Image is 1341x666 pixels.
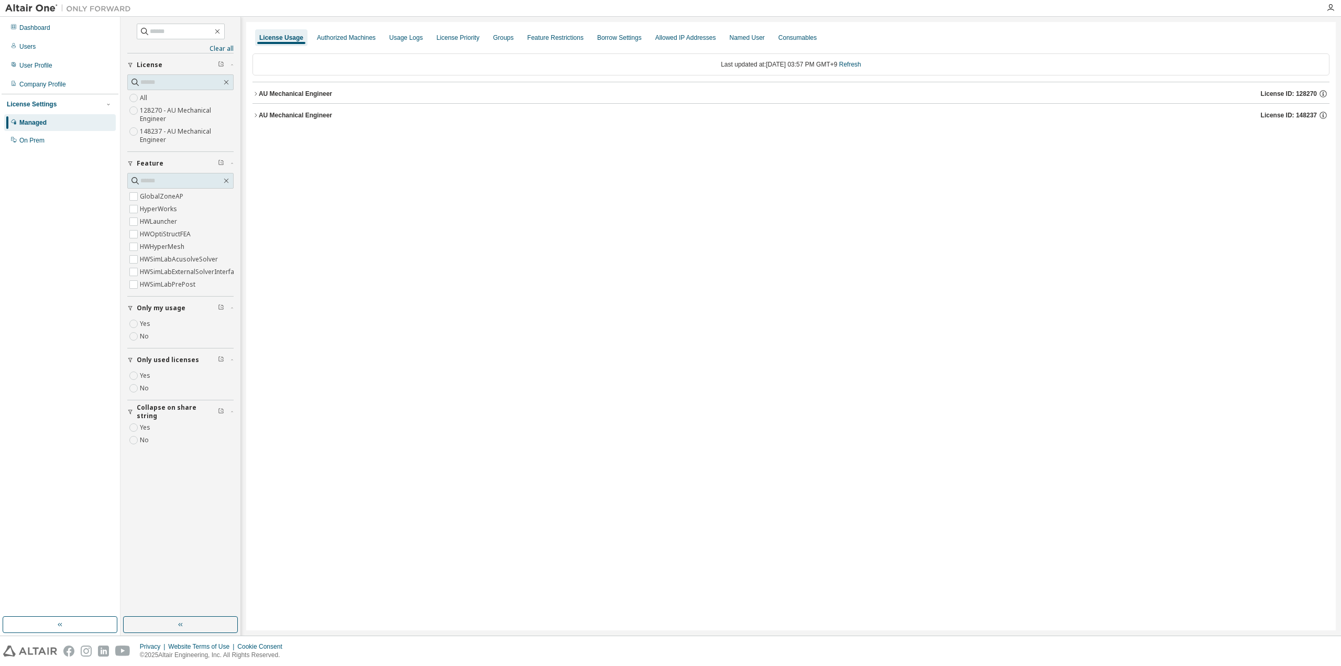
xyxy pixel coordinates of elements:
[168,642,237,651] div: Website Terms of Use
[140,266,243,278] label: HWSimLabExternalSolverInterface
[137,356,199,364] span: Only used licenses
[839,61,861,68] a: Refresh
[252,104,1329,127] button: AU Mechanical EngineerLicense ID: 148237
[137,403,218,420] span: Collapse on share string
[140,241,186,253] label: HWHyperMesh
[19,136,45,145] div: On Prem
[259,90,332,98] div: AU Mechanical Engineer
[7,100,57,108] div: License Settings
[140,318,152,330] label: Yes
[140,104,234,125] label: 128270 - AU Mechanical Engineer
[98,646,109,657] img: linkedin.svg
[137,159,163,168] span: Feature
[140,228,193,241] label: HWOptiStructFEA
[19,42,36,51] div: Users
[63,646,74,657] img: facebook.svg
[127,348,234,372] button: Only used licenses
[259,34,303,42] div: License Usage
[19,118,47,127] div: Managed
[140,642,168,651] div: Privacy
[493,34,513,42] div: Groups
[3,646,57,657] img: altair_logo.svg
[140,382,151,395] label: No
[140,203,179,215] label: HyperWorks
[5,3,136,14] img: Altair One
[218,61,224,69] span: Clear filter
[127,152,234,175] button: Feature
[127,297,234,320] button: Only my usage
[252,82,1329,105] button: AU Mechanical EngineerLicense ID: 128270
[317,34,376,42] div: Authorized Machines
[1261,111,1317,119] span: License ID: 148237
[218,356,224,364] span: Clear filter
[140,253,220,266] label: HWSimLabAcusolveSolver
[140,421,152,434] label: Yes
[140,125,234,146] label: 148237 - AU Mechanical Engineer
[436,34,479,42] div: License Priority
[140,215,179,228] label: HWLauncher
[237,642,288,651] div: Cookie Consent
[778,34,817,42] div: Consumables
[729,34,764,42] div: Named User
[140,278,197,291] label: HWSimLabPrePost
[140,651,289,660] p: © 2025 Altair Engineering, Inc. All Rights Reserved.
[218,159,224,168] span: Clear filter
[137,304,185,312] span: Only my usage
[19,80,66,89] div: Company Profile
[218,408,224,416] span: Clear filter
[127,400,234,423] button: Collapse on share string
[140,434,151,446] label: No
[655,34,716,42] div: Allowed IP Addresses
[389,34,423,42] div: Usage Logs
[527,34,584,42] div: Feature Restrictions
[252,53,1329,75] div: Last updated at: [DATE] 03:57 PM GMT+9
[140,330,151,343] label: No
[140,369,152,382] label: Yes
[597,34,642,42] div: Borrow Settings
[1261,90,1317,98] span: License ID: 128270
[81,646,92,657] img: instagram.svg
[137,61,162,69] span: License
[19,61,52,70] div: User Profile
[140,92,149,104] label: All
[259,111,332,119] div: AU Mechanical Engineer
[127,53,234,77] button: License
[115,646,130,657] img: youtube.svg
[140,190,185,203] label: GlobalZoneAP
[19,24,50,32] div: Dashboard
[127,45,234,53] a: Clear all
[218,304,224,312] span: Clear filter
